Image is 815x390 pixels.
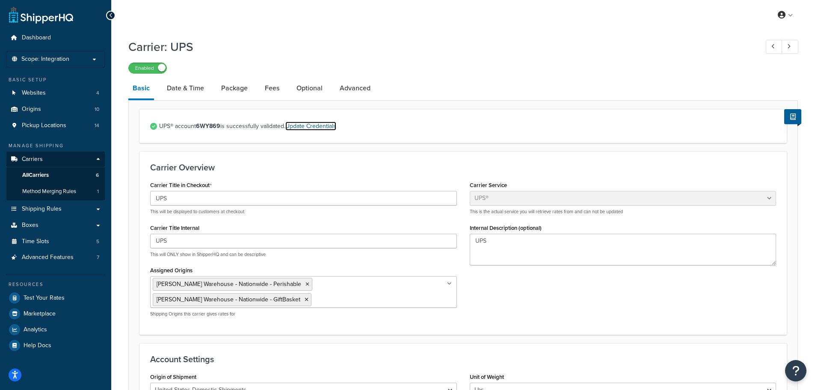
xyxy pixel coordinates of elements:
[22,222,39,229] span: Boxes
[335,78,375,98] a: Advanced
[6,101,105,117] li: Origins
[6,142,105,149] div: Manage Shipping
[150,208,457,215] p: This will be displayed to customers at checkout
[95,106,99,113] span: 10
[261,78,284,98] a: Fees
[95,122,99,129] span: 14
[6,118,105,134] a: Pickup Locations14
[470,374,504,380] label: Unit of Weight
[22,254,74,261] span: Advanced Features
[766,40,782,54] a: Previous Record
[6,281,105,288] div: Resources
[6,234,105,250] a: Time Slots5
[6,85,105,101] li: Websites
[22,34,51,42] span: Dashboard
[6,290,105,306] a: Test Your Rates
[97,188,99,195] span: 1
[6,30,105,46] a: Dashboard
[6,118,105,134] li: Pickup Locations
[96,89,99,97] span: 4
[157,295,300,304] span: [PERSON_NAME] Warehouse - Nationwide - GiftBasket
[21,56,69,63] span: Scope: Integration
[150,354,776,364] h3: Account Settings
[6,184,105,199] a: Method Merging Rules1
[6,76,105,83] div: Basic Setup
[159,120,776,132] span: UPS® account is successfully validated.
[6,250,105,265] li: Advanced Features
[6,322,105,337] a: Analytics
[128,39,750,55] h1: Carrier: UPS
[6,152,105,167] a: Carriers
[785,360,806,381] button: Open Resource Center
[22,156,43,163] span: Carriers
[217,78,252,98] a: Package
[150,311,457,317] p: Shipping Origins this carrier gives rates for
[150,225,199,231] label: Carrier Title Internal
[6,101,105,117] a: Origins10
[96,172,99,179] span: 6
[150,163,776,172] h3: Carrier Overview
[22,122,66,129] span: Pickup Locations
[782,40,798,54] a: Next Record
[150,374,196,380] label: Origin of Shipment
[157,280,301,289] span: [PERSON_NAME] Warehouse - Nationwide - Perishable
[24,295,65,302] span: Test Your Rates
[22,238,49,245] span: Time Slots
[6,338,105,353] a: Help Docs
[22,172,49,179] span: All Carriers
[470,234,776,265] textarea: UPS
[6,167,105,183] a: AllCarriers6
[6,306,105,322] a: Marketplace
[6,85,105,101] a: Websites4
[97,254,99,261] span: 7
[150,182,212,189] label: Carrier Title in Checkout
[196,122,220,131] strong: 6WY869
[470,225,542,231] label: Internal Description (optional)
[470,182,507,188] label: Carrier Service
[150,267,193,274] label: Assigned Origins
[6,234,105,250] li: Time Slots
[24,310,56,318] span: Marketplace
[22,89,46,97] span: Websites
[96,238,99,245] span: 5
[6,217,105,233] a: Boxes
[163,78,208,98] a: Date & Time
[22,188,76,195] span: Method Merging Rules
[6,184,105,199] li: Method Merging Rules
[22,205,62,213] span: Shipping Rules
[24,342,51,349] span: Help Docs
[784,109,801,124] button: Show Help Docs
[129,63,166,73] label: Enabled
[6,152,105,200] li: Carriers
[470,208,776,215] p: This is the actual service you will retrieve rates from and can not be updated
[22,106,41,113] span: Origins
[24,326,47,333] span: Analytics
[285,122,336,131] a: Update Credentials
[6,250,105,265] a: Advanced Features7
[6,201,105,217] a: Shipping Rules
[128,78,154,100] a: Basic
[150,251,457,258] p: This will ONLY show in ShipperHQ and can be descriptive
[292,78,327,98] a: Optional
